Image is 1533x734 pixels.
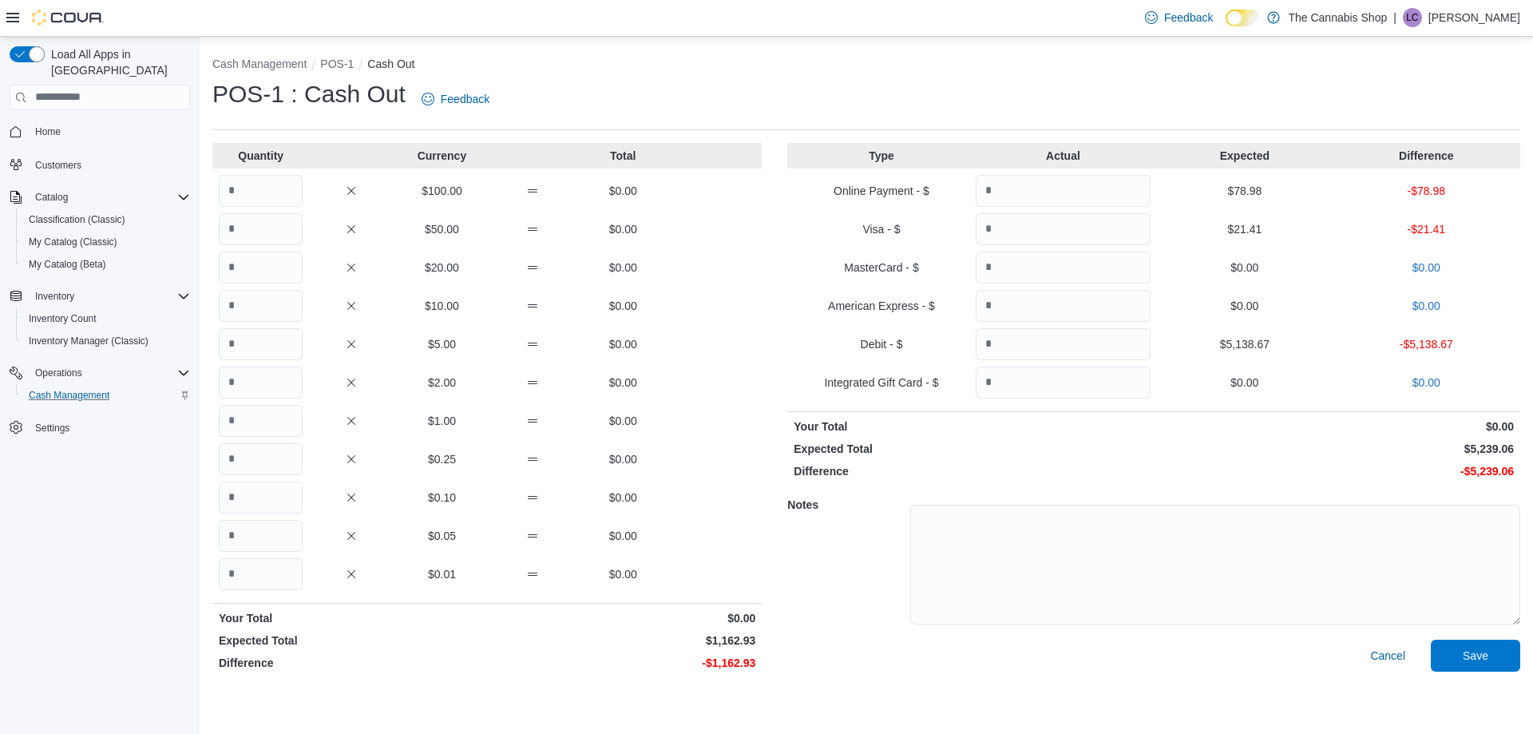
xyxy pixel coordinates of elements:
[29,236,117,248] span: My Catalog (Classic)
[976,252,1151,284] input: Quantity
[219,520,303,552] input: Quantity
[1463,648,1488,664] span: Save
[29,122,67,141] a: Home
[1339,298,1514,314] p: $0.00
[400,566,484,582] p: $0.01
[794,148,969,164] p: Type
[400,490,484,506] p: $0.10
[400,260,484,276] p: $20.00
[976,175,1151,207] input: Quantity
[22,255,190,274] span: My Catalog (Beta)
[400,148,484,164] p: Currency
[22,386,190,405] span: Cash Management
[219,443,303,475] input: Quantity
[794,260,969,276] p: MasterCard - $
[976,290,1151,322] input: Quantity
[1157,336,1332,352] p: $5,138.67
[3,186,196,208] button: Catalog
[400,375,484,391] p: $2.00
[29,363,89,383] button: Operations
[1157,148,1332,164] p: Expected
[16,231,196,253] button: My Catalog (Classic)
[1339,260,1514,276] p: $0.00
[794,221,969,237] p: Visa - $
[581,336,665,352] p: $0.00
[400,221,484,237] p: $50.00
[45,46,190,78] span: Load All Apps in [GEOGRAPHIC_DATA]
[29,363,190,383] span: Operations
[1139,2,1219,34] a: Feedback
[35,422,69,434] span: Settings
[581,298,665,314] p: $0.00
[794,419,1151,434] p: Your Total
[794,375,969,391] p: Integrated Gift Card - $
[212,56,1520,75] nav: An example of EuiBreadcrumbs
[22,210,190,229] span: Classification (Classic)
[1339,375,1514,391] p: $0.00
[581,260,665,276] p: $0.00
[22,232,124,252] a: My Catalog (Classic)
[219,290,303,322] input: Quantity
[400,298,484,314] p: $10.00
[29,258,106,271] span: My Catalog (Beta)
[1406,8,1418,27] span: LC
[219,175,303,207] input: Quantity
[35,367,82,379] span: Operations
[400,451,484,467] p: $0.25
[219,610,484,626] p: Your Total
[3,416,196,439] button: Settings
[415,83,496,115] a: Feedback
[29,287,81,306] button: Inventory
[35,125,61,138] span: Home
[441,91,489,107] span: Feedback
[581,148,665,164] p: Total
[794,463,1151,479] p: Difference
[219,405,303,437] input: Quantity
[1428,8,1520,27] p: [PERSON_NAME]
[16,330,196,352] button: Inventory Manager (Classic)
[22,232,190,252] span: My Catalog (Classic)
[29,389,109,402] span: Cash Management
[1370,648,1405,664] span: Cancel
[1339,221,1514,237] p: -$21.41
[1157,441,1514,457] p: $5,239.06
[1431,640,1520,672] button: Save
[29,213,125,226] span: Classification (Classic)
[1157,221,1332,237] p: $21.41
[29,287,190,306] span: Inventory
[1339,183,1514,199] p: -$78.98
[581,451,665,467] p: $0.00
[16,384,196,407] button: Cash Management
[976,367,1151,399] input: Quantity
[22,309,103,328] a: Inventory Count
[219,655,484,671] p: Difference
[29,419,76,438] a: Settings
[1226,10,1259,26] input: Dark Mode
[219,558,303,590] input: Quantity
[490,610,755,626] p: $0.00
[794,441,1151,457] p: Expected Total
[22,331,190,351] span: Inventory Manager (Classic)
[1364,640,1412,672] button: Cancel
[35,159,81,172] span: Customers
[581,221,665,237] p: $0.00
[219,633,484,649] p: Expected Total
[29,188,190,207] span: Catalog
[29,156,88,175] a: Customers
[29,154,190,174] span: Customers
[219,252,303,284] input: Quantity
[787,489,907,521] h5: Notes
[1157,298,1332,314] p: $0.00
[219,213,303,245] input: Quantity
[581,490,665,506] p: $0.00
[219,367,303,399] input: Quantity
[1403,8,1422,27] div: Liam Connolly
[3,362,196,384] button: Operations
[22,386,116,405] a: Cash Management
[1157,260,1332,276] p: $0.00
[1288,8,1387,27] p: The Cannabis Shop
[219,148,303,164] p: Quantity
[794,183,969,199] p: Online Payment - $
[1157,463,1514,479] p: -$5,239.06
[3,285,196,307] button: Inventory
